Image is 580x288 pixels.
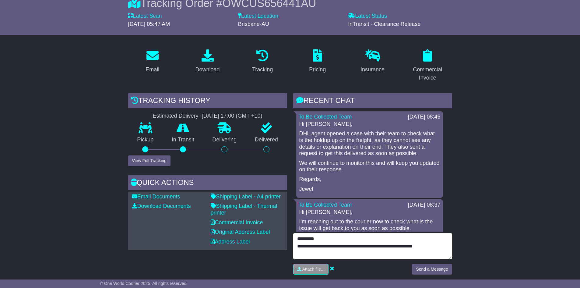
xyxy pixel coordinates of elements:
[211,194,281,200] a: Shipping Label - A4 printer
[348,21,420,27] span: InTransit - Clearance Release
[299,114,352,120] a: To Be Collected Team
[348,13,387,20] label: Latest Status
[357,47,388,76] a: Insurance
[211,219,263,226] a: Commercial Invoice
[248,47,277,76] a: Tracking
[191,47,223,76] a: Download
[211,203,277,216] a: Shipping Label - Thermal printer
[299,160,440,173] p: We will continue to monitor this and will keep you updated on their response.
[100,281,188,286] span: © One World Courier 2025. All rights reserved.
[142,47,163,76] a: Email
[408,202,441,208] div: [DATE] 08:37
[132,203,191,209] a: Download Documents
[305,47,330,76] a: Pricing
[195,66,220,74] div: Download
[128,137,163,143] p: Pickup
[238,13,278,20] label: Latest Location
[128,155,170,166] button: View Full Tracking
[128,175,287,192] div: Quick Actions
[299,202,352,208] a: To Be Collected Team
[132,194,180,200] a: Email Documents
[238,21,269,27] span: Brisbane-AU
[299,219,440,232] p: I'm reaching out to the courier now to check what is the issue will get back to you as soon as po...
[252,66,273,74] div: Tracking
[203,137,246,143] p: Delivering
[408,114,441,120] div: [DATE] 08:45
[128,13,162,20] label: Latest Scan
[299,176,440,183] p: Regards,
[128,113,287,119] div: Estimated Delivery -
[407,66,448,82] div: Commercial Invoice
[360,66,385,74] div: Insurance
[246,137,287,143] p: Delivered
[299,209,440,216] p: Hi [PERSON_NAME],
[211,229,270,235] a: Original Address Label
[403,47,452,84] a: Commercial Invoice
[146,66,159,74] div: Email
[299,186,440,193] p: Jewel
[299,130,440,157] p: DHL agent opened a case with their team to check what is the holdup up on the freight, as they ca...
[202,113,262,119] div: [DATE] 17:00 (GMT +10)
[128,21,170,27] span: [DATE] 05:47 AM
[128,93,287,110] div: Tracking history
[163,137,203,143] p: In Transit
[412,264,452,275] button: Send a Message
[299,121,440,128] p: Hi [PERSON_NAME],
[211,239,250,245] a: Address Label
[309,66,326,74] div: Pricing
[293,93,452,110] div: RECENT CHAT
